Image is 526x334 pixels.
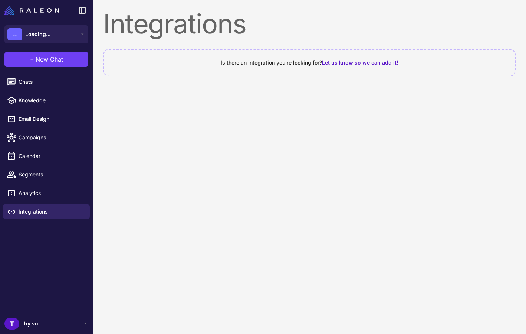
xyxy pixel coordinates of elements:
a: Email Design [3,111,90,127]
span: New Chat [36,55,63,64]
span: thy vu [22,320,38,328]
span: Calendar [19,152,84,160]
span: + [30,55,34,64]
div: T [4,318,19,330]
a: Integrations [3,204,90,219]
a: Analytics [3,185,90,201]
a: Chats [3,74,90,90]
span: Segments [19,171,84,179]
a: Segments [3,167,90,182]
div: Is there an integration you're looking for? [113,59,506,67]
span: Integrations [19,208,84,216]
span: Email Design [19,115,84,123]
a: Campaigns [3,130,90,145]
span: Analytics [19,189,84,197]
span: Chats [19,78,84,86]
span: Loading... [25,30,50,38]
div: ... [7,28,22,40]
a: Calendar [3,148,90,164]
button: ...Loading... [4,25,88,43]
a: Raleon Logo [4,6,62,15]
span: Let us know so we can add it! [322,59,398,66]
button: +New Chat [4,52,88,67]
div: Integrations [103,10,516,37]
span: Campaigns [19,133,84,142]
img: Raleon Logo [4,6,59,15]
a: Knowledge [3,93,90,108]
span: Knowledge [19,96,84,105]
